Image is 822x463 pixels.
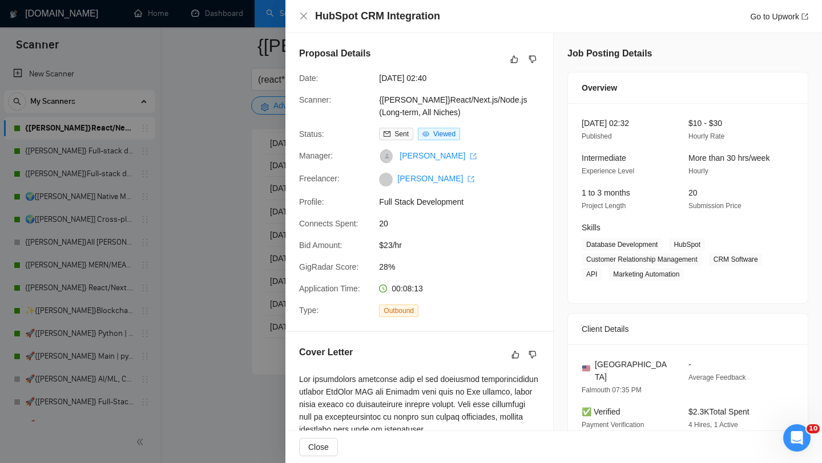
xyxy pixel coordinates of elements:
span: HubSpot [669,238,705,251]
span: Overview [582,82,617,94]
span: $10 - $30 [688,119,722,128]
span: 00:08:13 [392,284,423,293]
span: Outbound [379,304,418,317]
div: Client Details [582,314,794,344]
span: More than 30 hrs/week [688,153,769,163]
span: Freelancer: [299,174,340,183]
span: Falmouth 07:35 PM [582,386,642,394]
img: 🇺🇸 [582,364,590,372]
span: GigRadar Score: [299,262,358,271]
span: ✅ Verified [582,407,620,416]
a: Go to Upworkexport [750,12,808,21]
span: {[PERSON_NAME]}React/Next.js/Node.js (Long-term, All Niches) [379,94,550,119]
span: $23/hr [379,239,550,251]
span: dislike [529,350,537,359]
button: like [507,52,521,66]
span: Skills [582,223,601,232]
span: Hourly Rate [688,132,724,140]
span: 10 [807,424,820,433]
h5: Cover Letter [299,346,353,359]
span: Type: [299,306,319,315]
h5: Job Posting Details [567,47,652,60]
button: Close [299,11,308,21]
span: 1 to 3 months [582,188,630,197]
span: dislike [529,55,537,64]
span: like [510,55,518,64]
span: Customer Relationship Management [582,253,702,266]
a: [PERSON_NAME] export [400,151,477,160]
span: like [511,350,519,359]
span: Date: [299,74,318,83]
span: 4 Hires, 1 Active [688,421,738,429]
span: Intermediate [582,153,626,163]
span: Manager: [299,151,333,160]
span: Submission Price [688,202,742,210]
button: Close [299,438,338,456]
span: close [299,11,308,21]
span: Connects Spent: [299,219,358,228]
span: Profile: [299,197,324,206]
span: Payment Verification [582,421,644,429]
span: Hourly [688,167,708,175]
span: Close [308,441,329,453]
span: Sent [394,130,409,138]
span: 28% [379,261,550,273]
iframe: Intercom live chat [783,424,811,452]
span: Marketing Automation [609,268,684,281]
span: Viewed [433,130,456,138]
span: Project Length [582,202,626,210]
span: clock-circle [379,285,387,293]
span: 20 [379,217,550,230]
h4: HubSpot CRM Integration [315,9,440,23]
button: dislike [526,348,539,362]
h5: Proposal Details [299,47,370,60]
span: Full Stack Development [379,196,550,208]
span: Status: [299,129,324,139]
span: export [801,13,808,20]
span: API [582,268,602,281]
span: Published [582,132,612,140]
span: $2.3K Total Spent [688,407,750,416]
span: mail [384,131,390,137]
span: Average Feedback [688,373,746,381]
span: [DATE] 02:40 [379,72,550,84]
span: Database Development [582,238,662,251]
button: dislike [526,52,539,66]
span: [GEOGRAPHIC_DATA] [595,358,670,383]
span: eye [422,131,429,137]
span: Scanner: [299,95,331,104]
button: like [509,348,522,362]
span: Experience Level [582,167,634,175]
span: Application Time: [299,284,360,293]
span: - [688,360,691,369]
span: Bid Amount: [299,241,342,250]
span: export [468,176,474,182]
span: CRM Software [709,253,763,266]
span: 20 [688,188,698,197]
span: export [470,153,477,160]
span: [DATE] 02:32 [582,119,629,128]
a: [PERSON_NAME] export [397,174,474,183]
